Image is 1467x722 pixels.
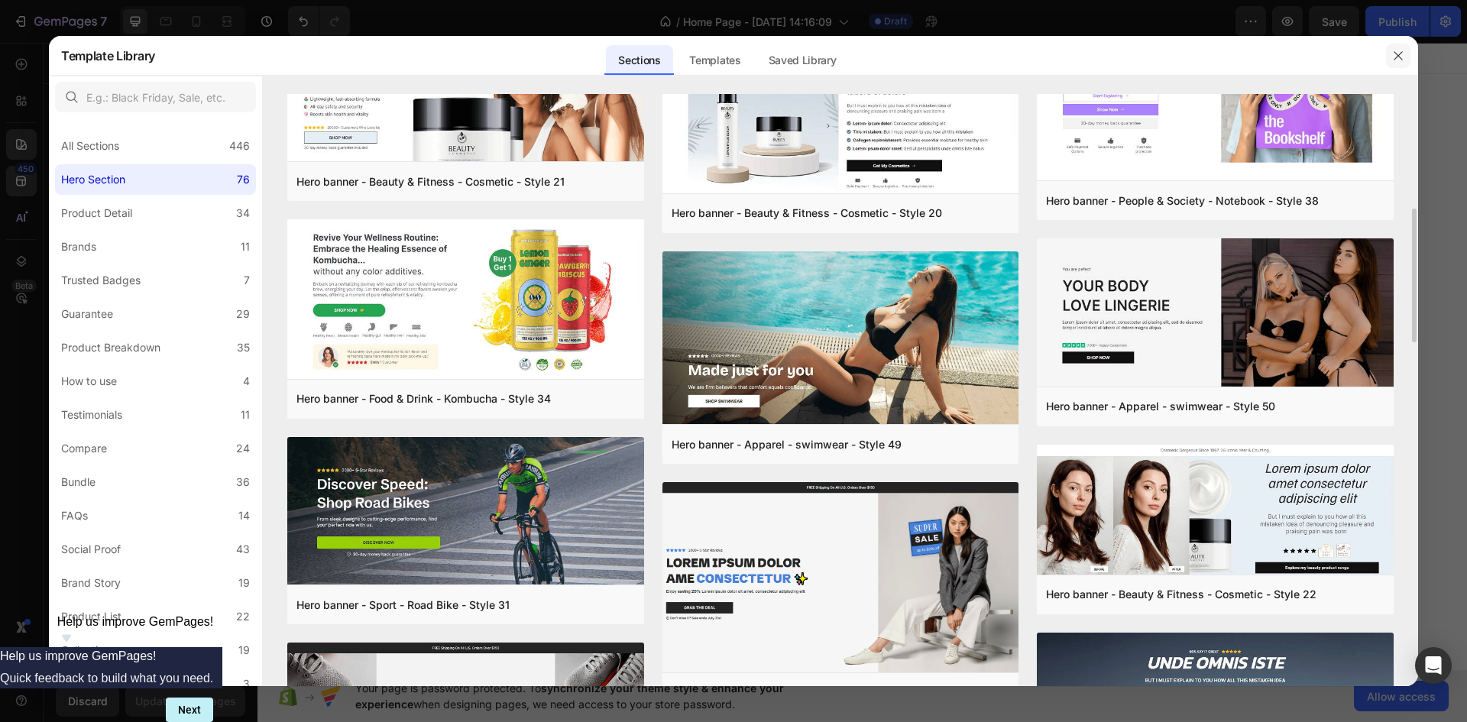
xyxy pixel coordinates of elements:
p: 525+ [909,94,986,141]
div: 43 [236,540,250,558]
img: thum4.png [662,482,1019,675]
div: 19 [238,641,250,659]
div: 76 [237,170,250,189]
div: Hero banner - Beauty & Fitness - Cosmetic - Style 22 [1046,585,1316,604]
div: How to use [61,372,117,390]
div: 34 [236,204,250,222]
div: Hero banner - Beauty & Fitness - Cosmetic - Style 20 [672,204,942,222]
div: Hero banner - Beauty & Fitness - Cosmetic - Style 21 [296,173,565,191]
div: Hero banner - Apparel - Shoes - Style 30 [672,684,880,702]
div: Hero Section [61,170,125,189]
div: 22 [236,607,250,626]
div: Templates [677,45,753,76]
div: Hero banner - People & Society - Notebook - Style 38 [1046,192,1319,210]
div: 11 [241,238,250,256]
div: Hero banner - Food & Drink - Kombucha - Style 34 [296,390,551,408]
img: Alt Image [988,92,1006,110]
p: Very Satisfied [204,150,282,168]
div: Hero banner - Apparel - swimwear - Style 49 [672,435,902,454]
div: 446 [229,137,250,155]
div: 24 [236,439,250,458]
div: All Sections [61,137,119,155]
img: hr50.png [1037,238,1394,389]
img: Alt Image [753,92,772,110]
div: Social Proof [61,540,121,558]
img: hr31.png [287,437,644,588]
img: hr22.png [1037,445,1394,578]
div: 35 [237,338,250,357]
input: E.g.: Black Friday, Sale, etc. [55,82,256,112]
span: Help us improve GemPages! [57,615,214,628]
div: 4 [243,372,250,390]
button: Show survey - Help us improve GemPages! [57,615,214,647]
img: Alt Image [283,92,302,110]
div: 36 [236,473,250,491]
p: 925+ [204,94,282,141]
div: Sections [606,45,672,76]
div: Open Intercom Messenger [1415,647,1452,684]
div: Testimonials [61,406,122,424]
div: Hero banner - Apparel - swimwear - Style 50 [1046,397,1275,416]
div: FAQs [61,507,88,525]
div: Trusted Badges [61,271,141,290]
div: Bundle [61,473,96,491]
div: Product Detail [61,204,132,222]
div: Compare [61,439,107,458]
div: Hero banner - Sport - Road Bike - Style 31 [296,596,510,614]
img: hr49.png [662,251,1019,428]
div: Guarantee [61,305,113,323]
div: 3 [243,675,250,693]
div: Saved Library [756,45,849,76]
div: 19 [238,574,250,592]
div: 29 [236,305,250,323]
p: Slightly Satisfied [674,150,752,168]
img: hr20.png [662,45,1019,196]
div: Product Breakdown [61,338,160,357]
div: 11 [241,406,250,424]
div: Brands [61,238,96,256]
p: Not Satisfied [909,150,986,168]
h2: Template Library [61,36,155,76]
img: hr34.png [287,219,644,382]
p: Satisfied [439,150,517,168]
p: 825+ [674,94,752,141]
div: Product List [61,607,121,626]
p: 625+ [439,94,517,141]
div: 14 [238,507,250,525]
div: Brand Story [61,574,121,592]
div: 7 [244,271,250,290]
img: Alt Image [519,92,537,110]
